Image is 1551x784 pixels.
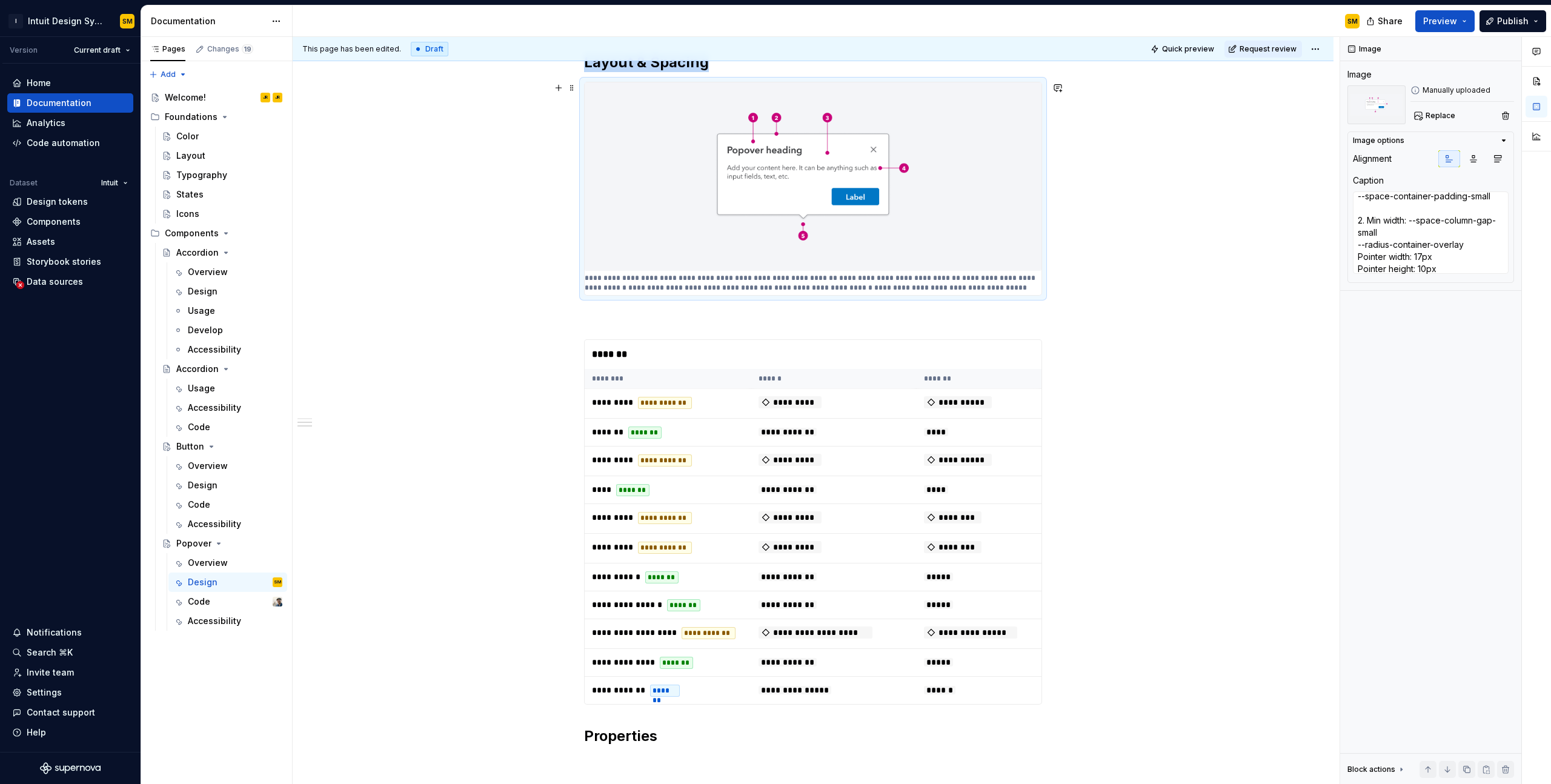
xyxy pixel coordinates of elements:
a: States [157,185,287,204]
a: Typography [157,165,287,185]
a: Code automation [7,133,133,153]
div: Design [188,479,218,491]
button: Share [1360,10,1410,32]
a: Color [157,127,287,146]
div: Accessibility [188,518,241,530]
div: Overview [188,460,228,472]
button: Intuit [96,174,133,191]
div: Image [1347,68,1372,81]
a: Settings [7,683,133,702]
div: Develop [188,324,223,336]
img: 4e98f347-9aed-44c9-8254-f8ac84c7f3af.png [1347,85,1406,124]
div: Code [188,596,210,608]
img: Kaelig Deloumeau [273,597,282,606]
button: Replace [1410,107,1461,124]
span: Share [1378,15,1403,27]
div: Home [27,77,51,89]
div: Accordion [176,363,219,375]
button: Quick preview [1147,41,1220,58]
div: Pages [150,44,185,54]
h2: Properties [584,726,1042,746]
img: 4e98f347-9aed-44c9-8254-f8ac84c7f3af.png [585,82,1041,271]
div: Usage [188,305,215,317]
div: Intuit Design System [28,15,105,27]
div: Welcome! [165,91,206,104]
a: Develop [168,321,287,340]
div: Documentation [27,97,91,109]
div: Popover [176,537,211,550]
div: Storybook stories [27,256,101,268]
span: Replace [1426,111,1455,121]
div: Accessibility [188,402,241,414]
a: Accessibility [168,398,287,417]
button: Preview [1415,10,1475,32]
div: Code [188,421,210,433]
button: Image options [1353,136,1509,145]
div: Analytics [27,117,65,129]
a: Accessibility [168,611,287,631]
div: Draft [411,42,448,56]
div: Page tree [145,88,287,631]
div: Settings [27,686,62,699]
a: Popover [157,534,287,553]
div: Assets [27,236,55,248]
svg: Supernova Logo [40,762,101,774]
div: Layout [176,150,205,162]
div: Typography [176,169,227,181]
div: Foundations [165,111,218,123]
div: Design [188,285,218,297]
button: Add [145,66,191,83]
div: Search ⌘K [27,646,73,659]
span: Intuit [101,178,118,188]
div: Accessibility [188,615,241,627]
a: Usage [168,379,287,398]
div: Code [188,499,210,511]
button: Help [7,723,133,742]
span: Add [161,70,176,79]
a: Documentation [7,93,133,113]
a: Accessibility [168,340,287,359]
a: Button [157,437,287,456]
a: Icons [157,204,287,224]
a: DesignSM [168,573,287,592]
div: Notifications [27,626,82,639]
div: Invite team [27,666,74,679]
button: Search ⌘K [7,643,133,662]
div: Usage [188,382,215,394]
a: Design [168,282,287,301]
span: Publish [1497,15,1529,27]
a: Invite team [7,663,133,682]
textarea: 1. Spacing between trigger and pointer: --space-component-gap-small --space-container-padding-med... [1353,191,1509,274]
div: Manually uploaded [1410,85,1514,95]
div: Icons [176,208,199,220]
span: Preview [1423,15,1457,27]
div: Components [145,224,287,243]
a: Code [168,495,287,514]
div: Caption [1353,174,1384,187]
div: Color [176,130,199,142]
div: Alignment [1353,153,1392,165]
a: Accordion [157,359,287,379]
a: Assets [7,232,133,251]
div: States [176,188,204,201]
a: Overview [168,456,287,476]
div: SM [1347,16,1358,26]
button: Current draft [68,42,136,59]
button: IIntuit Design SystemSM [2,8,138,34]
button: Contact support [7,703,133,722]
div: JR [263,91,268,104]
div: Help [27,726,46,739]
div: Dataset [10,178,38,188]
div: Design [188,576,218,588]
a: CodeKaelig Deloumeau [168,592,287,611]
div: SM [122,16,133,26]
div: Code automation [27,137,100,149]
div: Changes [207,44,253,54]
a: Storybook stories [7,252,133,271]
div: Block actions [1347,765,1395,774]
a: Design tokens [7,192,133,211]
button: Request review [1224,41,1302,58]
a: Data sources [7,272,133,291]
span: Request review [1240,44,1297,54]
